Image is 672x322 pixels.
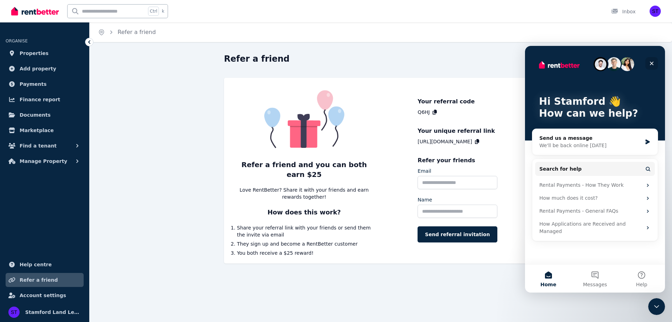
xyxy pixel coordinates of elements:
[237,249,371,256] li: You both receive a $25 reward!
[611,8,636,15] div: Inbox
[11,6,59,16] img: RentBetter
[20,95,60,104] span: Finance report
[525,46,665,293] iframe: Intercom live chat
[20,80,47,88] span: Payments
[25,308,81,316] span: Stamford Land Leasing Team
[6,62,84,76] a: Add property
[6,46,84,60] a: Properties
[648,298,665,315] iframe: Intercom live chat
[650,6,661,17] img: Stamford Land Leasing Team
[20,126,54,135] span: Marketplace
[20,260,52,269] span: Help centre
[6,123,84,137] a: Marketplace
[267,207,341,217] div: How does this work?
[6,39,28,43] span: ORGANISE
[162,8,164,14] span: k
[20,276,58,284] span: Refer a friend
[20,111,51,119] span: Documents
[418,127,497,135] div: Your unique referral link
[418,167,431,174] label: Email
[118,29,156,35] a: Refer a friend
[20,157,67,165] span: Manage Property
[224,53,289,64] h1: Refer a friend
[6,273,84,287] a: Refer a friend
[148,7,159,16] span: Ctrl
[6,108,84,122] a: Documents
[418,226,497,242] button: Send referral invitation
[6,77,84,91] a: Payments
[237,160,371,179] div: Refer a friend and you can both earn $25
[418,196,432,203] label: Name
[6,258,84,272] a: Help centre
[6,288,84,302] a: Account settings
[237,85,371,153] img: Refer a friend
[20,291,66,300] span: Account settings
[20,49,49,57] span: Properties
[418,138,472,145] a: [URL][DOMAIN_NAME]
[237,240,371,247] li: They sign up and become a RentBetter customer
[418,109,430,116] div: Q6HJ
[237,224,371,238] li: Share your referral link with your friends or send them the invite via email
[20,64,56,73] span: Add property
[20,142,57,150] span: Find a tenant
[6,139,84,153] button: Find a tenant
[418,97,497,106] div: Your referral code
[6,154,84,168] button: Manage Property
[8,307,20,318] img: Stamford Land Leasing Team
[90,22,164,42] nav: Breadcrumb
[418,156,497,165] div: Refer your friends
[237,186,371,200] p: Love RentBetter? Share it with your friends and earn rewards together!
[6,93,84,107] a: Finance report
